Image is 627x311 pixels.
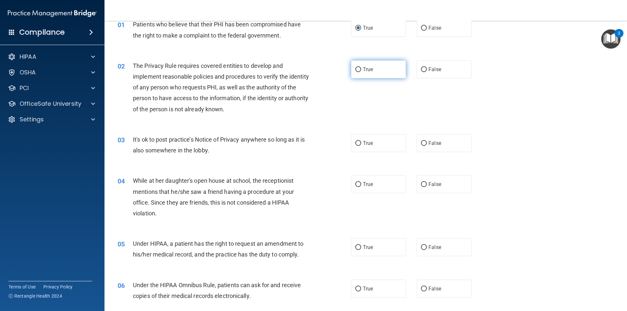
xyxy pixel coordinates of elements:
[19,28,65,37] h4: Compliance
[118,21,125,29] span: 01
[421,245,427,250] input: False
[363,244,373,250] span: True
[8,284,36,290] a: Terms of Use
[428,66,441,72] span: False
[20,53,36,61] p: HIPAA
[355,245,361,250] input: True
[363,25,373,31] span: True
[133,136,305,154] span: It's ok to post practice’s Notice of Privacy anywhere so long as it is also somewhere in the lobby.
[118,282,125,289] span: 06
[428,140,441,146] span: False
[421,67,427,72] input: False
[355,141,361,146] input: True
[133,62,309,113] span: The Privacy Rule requires covered entities to develop and implement reasonable policies and proce...
[8,293,62,299] span: Ⓒ Rectangle Health 2024
[118,136,125,144] span: 03
[601,29,620,49] button: Open Resource Center, 2 new notifications
[118,240,125,248] span: 05
[133,177,294,217] span: While at her daughter's open house at school, the receptionist mentions that he/she saw a friend ...
[428,25,441,31] span: False
[363,66,373,72] span: True
[363,286,373,292] span: True
[43,284,73,290] a: Privacy Policy
[355,26,361,31] input: True
[514,265,619,291] iframe: Drift Widget Chat Controller
[421,141,427,146] input: False
[20,69,36,76] p: OSHA
[133,240,303,258] span: Under HIPAA, a patient has the right to request an amendment to his/her medical record, and the p...
[133,282,301,299] span: Under the HIPAA Omnibus Rule, patients can ask for and receive copies of their medical records el...
[20,84,29,92] p: PCI
[8,7,97,20] img: PMB logo
[355,182,361,187] input: True
[133,21,301,39] span: Patients who believe that their PHI has been compromised have the right to make a complaint to th...
[118,62,125,70] span: 02
[20,116,44,123] p: Settings
[428,286,441,292] span: False
[421,26,427,31] input: False
[421,182,427,187] input: False
[8,53,95,61] a: HIPAA
[428,181,441,187] span: False
[355,287,361,291] input: True
[8,84,95,92] a: PCI
[363,140,373,146] span: True
[118,177,125,185] span: 04
[8,116,95,123] a: Settings
[20,100,81,108] p: OfficeSafe University
[8,100,95,108] a: OfficeSafe University
[421,287,427,291] input: False
[618,33,620,42] div: 2
[355,67,361,72] input: True
[8,69,95,76] a: OSHA
[363,181,373,187] span: True
[428,244,441,250] span: False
